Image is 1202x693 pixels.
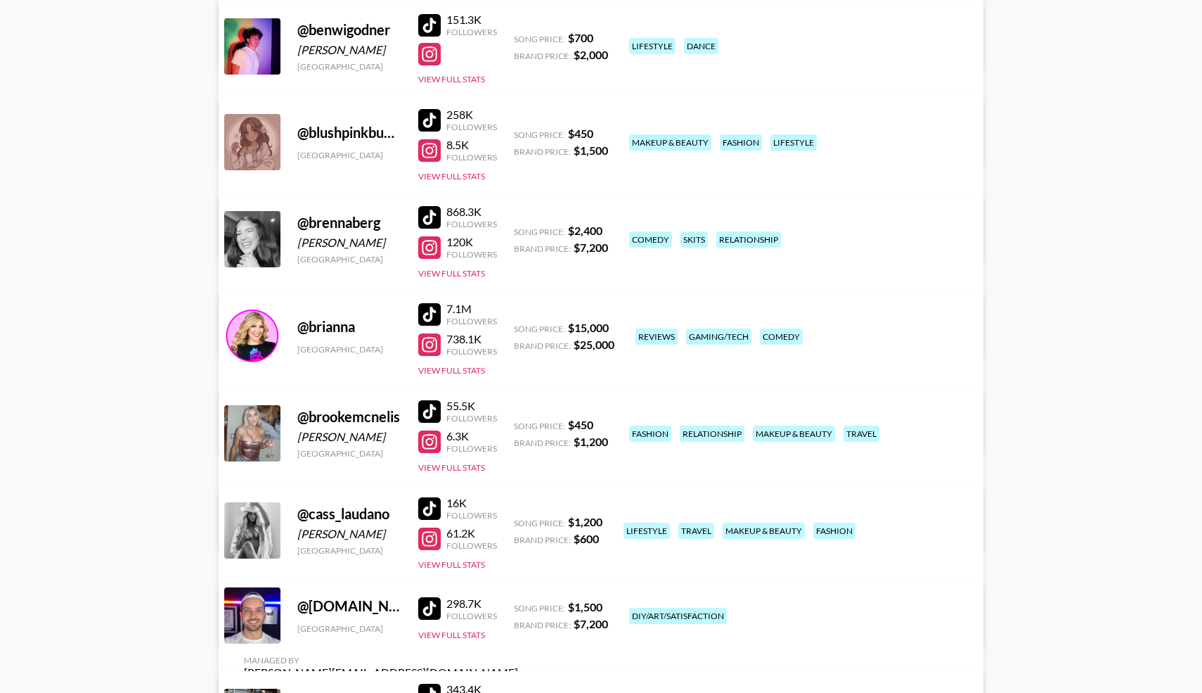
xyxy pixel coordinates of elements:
[446,332,497,346] div: 738.1K
[446,443,497,454] div: Followers
[514,518,565,528] span: Song Price:
[446,152,497,163] div: Followers
[297,124,401,141] div: @ blushpinkbunny
[297,527,401,541] div: [PERSON_NAME]
[753,426,835,442] div: makeup & beauty
[446,249,497,260] div: Followers
[629,426,671,442] div: fashion
[244,655,518,666] div: Managed By
[446,510,497,521] div: Followers
[446,611,497,621] div: Followers
[446,138,497,152] div: 8.5K
[446,302,497,316] div: 7.1M
[635,329,678,345] div: reviews
[297,21,401,39] div: @ benwigodner
[446,346,497,357] div: Followers
[568,224,602,237] strong: $ 2,400
[568,321,609,334] strong: $ 15,000
[680,231,708,248] div: skits
[418,630,485,640] button: View Full Stats
[446,413,497,424] div: Followers
[568,31,593,44] strong: $ 700
[446,219,497,229] div: Followers
[297,448,401,459] div: [GEOGRAPHIC_DATA]
[514,341,571,351] span: Brand Price:
[418,171,485,182] button: View Full Stats
[297,597,401,615] div: @ [DOMAIN_NAME]
[568,127,593,140] strong: $ 450
[684,38,718,54] div: dance
[418,365,485,376] button: View Full Stats
[568,418,593,431] strong: $ 450
[716,231,781,248] div: relationship
[244,666,518,680] div: [PERSON_NAME][EMAIL_ADDRESS][DOMAIN_NAME]
[574,144,608,157] strong: $ 1,500
[446,316,497,326] div: Followers
[446,27,497,37] div: Followers
[678,523,714,539] div: travel
[574,532,599,545] strong: $ 600
[297,545,401,556] div: [GEOGRAPHIC_DATA]
[446,122,497,132] div: Followers
[514,243,571,254] span: Brand Price:
[574,617,608,630] strong: $ 7,200
[514,324,565,334] span: Song Price:
[568,600,602,613] strong: $ 1,500
[297,61,401,72] div: [GEOGRAPHIC_DATA]
[297,505,401,523] div: @ cass_laudano
[574,435,608,448] strong: $ 1,200
[297,318,401,336] div: @ brianna
[297,408,401,426] div: @ brookemcnelis
[514,438,571,448] span: Brand Price:
[629,38,676,54] div: lifestyle
[720,134,762,151] div: fashion
[514,535,571,545] span: Brand Price:
[514,51,571,61] span: Brand Price:
[418,559,485,570] button: View Full Stats
[446,235,497,249] div: 120K
[297,344,401,355] div: [GEOGRAPHIC_DATA]
[297,623,401,634] div: [GEOGRAPHIC_DATA]
[446,526,497,540] div: 61.2K
[446,496,497,510] div: 16K
[446,399,497,413] div: 55.5K
[514,421,565,431] span: Song Price:
[514,620,571,630] span: Brand Price:
[514,129,565,140] span: Song Price:
[297,150,401,160] div: [GEOGRAPHIC_DATA]
[297,254,401,265] div: [GEOGRAPHIC_DATA]
[297,430,401,444] div: [PERSON_NAME]
[574,48,608,61] strong: $ 2,000
[770,134,817,151] div: lifestyle
[623,523,670,539] div: lifestyle
[680,426,744,442] div: relationship
[514,603,565,613] span: Song Price:
[629,231,672,248] div: comedy
[446,429,497,443] div: 6.3K
[418,268,485,279] button: View Full Stats
[723,523,805,539] div: makeup & beauty
[446,597,497,611] div: 298.7K
[629,608,727,624] div: diy/art/satisfaction
[297,214,401,231] div: @ brennaberg
[297,236,401,250] div: [PERSON_NAME]
[446,205,497,219] div: 868.3K
[844,426,879,442] div: travel
[568,515,602,528] strong: $ 1,200
[446,13,497,27] div: 151.3K
[574,241,608,254] strong: $ 7,200
[514,146,571,157] span: Brand Price:
[297,43,401,57] div: [PERSON_NAME]
[418,74,485,84] button: View Full Stats
[514,227,565,237] span: Song Price:
[514,34,565,44] span: Song Price:
[446,108,497,122] div: 258K
[629,134,711,151] div: makeup & beauty
[574,338,614,351] strong: $ 25,000
[418,462,485,473] button: View Full Stats
[813,523,855,539] div: fashion
[446,540,497,551] div: Followers
[760,329,803,345] div: comedy
[686,329,751,345] div: gaming/tech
